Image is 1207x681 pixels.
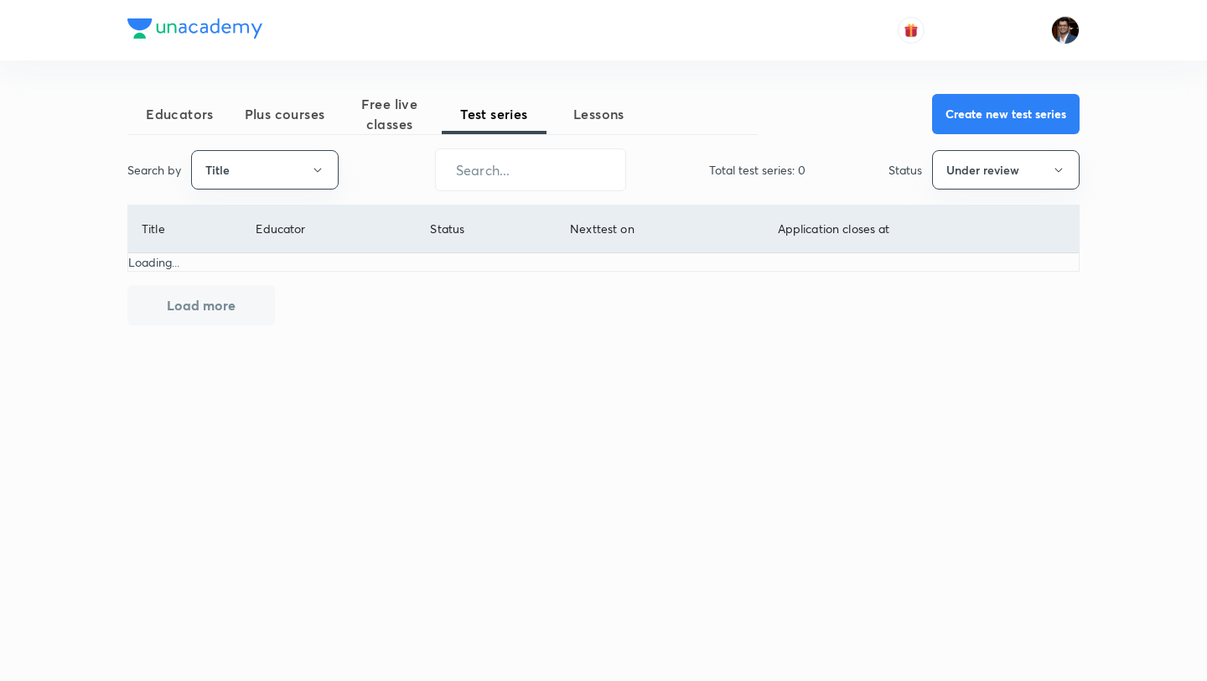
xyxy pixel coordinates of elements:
[442,104,547,124] span: Test series
[436,148,625,191] input: Search...
[709,161,806,179] p: Total test series: 0
[417,205,557,253] th: Status
[547,104,651,124] span: Lessons
[127,18,262,43] a: Company Logo
[128,253,1079,271] p: Loading...
[932,150,1080,190] button: Under review
[127,161,181,179] p: Search by
[764,205,1079,253] th: Application closes at
[242,205,417,253] th: Educator
[904,23,919,38] img: avatar
[127,285,275,325] button: Load more
[191,150,339,190] button: Title
[232,104,337,124] span: Plus courses
[898,17,925,44] button: avatar
[127,18,262,39] img: Company Logo
[337,94,442,134] span: Free live classes
[1051,16,1080,44] img: Amber Nigam
[888,161,922,179] p: Status
[127,104,232,124] span: Educators
[557,205,764,253] th: Next test on
[932,94,1080,134] button: Create new test series
[128,205,242,253] th: Title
